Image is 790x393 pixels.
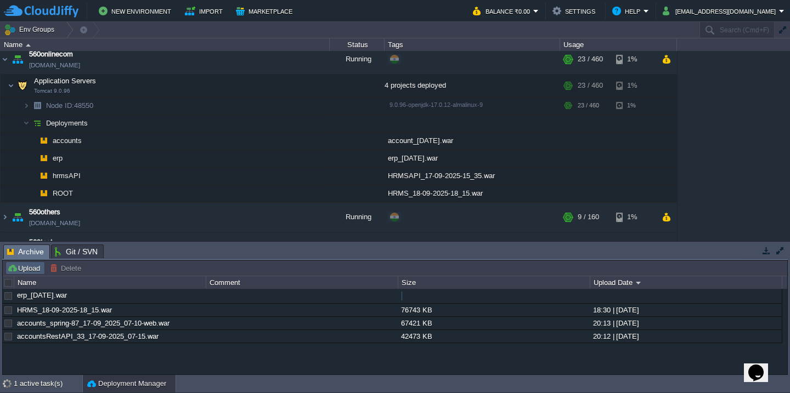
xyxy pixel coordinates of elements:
div: 23 / 460 [578,97,599,114]
div: 67421 KB [398,317,589,329]
div: Running [330,44,385,74]
button: [EMAIL_ADDRESS][DOMAIN_NAME] [663,4,779,18]
div: account_[DATE].war [385,132,560,149]
span: 48550 [45,101,95,110]
div: Comment [207,276,398,289]
img: AMDAwAAAACH5BAEAAAAALAAAAAABAAEAAAICRAEAOw== [30,150,36,167]
div: 20:12 | [DATE] [590,330,781,343]
div: Usage [561,38,676,51]
img: AMDAwAAAACH5BAEAAAAALAAAAAABAAEAAAICRAEAOw== [36,185,52,202]
div: 3 / 16 [578,232,595,262]
div: 1% [616,44,652,74]
a: [DOMAIN_NAME] [29,60,80,71]
div: 20:13 | [DATE] [590,317,781,329]
button: Settings [552,4,599,18]
img: AMDAwAAAACH5BAEAAAAALAAAAAABAAEAAAICRAEAOw== [1,232,9,262]
a: hrmsAPI [52,171,82,180]
a: erp [52,153,64,163]
span: Archive [7,245,44,259]
div: Upload Date [591,276,782,289]
img: AMDAwAAAACH5BAEAAAAALAAAAAABAAEAAAICRAEAOw== [15,75,30,96]
a: ROOT [52,189,75,198]
span: Tomcat 9.0.96 [34,88,70,94]
div: Tags [385,38,560,51]
img: AMDAwAAAACH5BAEAAAAALAAAAAABAAEAAAICRAEAOw== [36,132,52,149]
a: Node ID:48550 [45,101,95,110]
img: AMDAwAAAACH5BAEAAAAALAAAAAABAAEAAAICRAEAOw== [23,97,30,114]
button: New Environment [99,4,174,18]
a: [DOMAIN_NAME] [29,218,80,229]
img: AMDAwAAAACH5BAEAAAAALAAAAAABAAEAAAICRAEAOw== [1,44,9,74]
div: 4 projects deployed [385,75,560,96]
button: Deployment Manager [87,378,166,389]
img: CloudJiffy [4,4,78,18]
div: erp_[DATE].war [385,150,560,167]
span: 9.0.96-openjdk-17.0.12-almalinux-9 [390,101,483,108]
span: Node ID: [46,101,74,110]
div: 1 active task(s) [14,375,82,392]
button: Upload [7,263,43,273]
div: 42473 KB [398,330,589,343]
div: Status [330,38,384,51]
div: Name [1,38,329,51]
img: AMDAwAAAACH5BAEAAAAALAAAAAABAAEAAAICRAEAOw== [10,44,25,74]
div: erp_[DATE].war [14,289,205,301]
button: Help [612,4,644,18]
button: Delete [50,263,84,273]
iframe: chat widget [744,349,779,382]
img: AMDAwAAAACH5BAEAAAAALAAAAAABAAEAAAICRAEAOw== [30,115,45,132]
div: Name [15,276,206,289]
div: 2% [616,232,652,262]
a: 560others [29,207,60,218]
div: Running [330,232,385,262]
button: Import [185,4,226,18]
a: accounts [52,136,83,145]
div: Size [399,276,590,289]
div: 76743 KB [398,304,589,316]
img: AMDAwAAAACH5BAEAAAAALAAAAAABAAEAAAICRAEAOw== [30,167,36,184]
a: HRMS_18-09-2025-18_15.war [17,306,112,314]
div: HRMS_18-09-2025-18_15.war [385,185,560,202]
button: Balance ₹0.00 [473,4,533,18]
span: Application Servers [33,76,98,86]
img: AMDAwAAAACH5BAEAAAAALAAAAAABAAEAAAICRAEAOw== [10,202,25,232]
img: AMDAwAAAACH5BAEAAAAALAAAAAABAAEAAAICRAEAOw== [30,132,36,149]
img: AMDAwAAAACH5BAEAAAAALAAAAAABAAEAAAICRAEAOw== [10,232,25,262]
button: Env Groups [4,22,58,37]
a: Deployments [45,118,89,128]
div: 1% [616,75,652,96]
div: 9 / 160 [578,202,599,232]
a: 560test [29,237,53,248]
div: HRMSAPI_17-09-2025-15_35.war [385,167,560,184]
div: 23 / 460 [578,44,603,74]
img: AMDAwAAAACH5BAEAAAAALAAAAAABAAEAAAICRAEAOw== [30,97,45,114]
img: AMDAwAAAACH5BAEAAAAALAAAAAABAAEAAAICRAEAOw== [1,202,9,232]
img: AMDAwAAAACH5BAEAAAAALAAAAAABAAEAAAICRAEAOw== [36,167,52,184]
img: AMDAwAAAACH5BAEAAAAALAAAAAABAAEAAAICRAEAOw== [8,75,14,96]
div: 1% [616,97,652,114]
a: 560onlinecom [29,49,73,60]
a: accountsRestAPI_33_17-09-2025_07-15.war [17,332,159,340]
img: AMDAwAAAACH5BAEAAAAALAAAAAABAAEAAAICRAEAOw== [26,44,31,47]
a: accounts_spring-87_17-09_2025_07-10-web.war [17,319,170,327]
a: Application ServersTomcat 9.0.96 [33,77,98,85]
div: 23 / 460 [578,75,603,96]
div: Running [330,202,385,232]
button: Marketplace [236,4,296,18]
div: 1% [616,202,652,232]
img: AMDAwAAAACH5BAEAAAAALAAAAAABAAEAAAICRAEAOw== [36,150,52,167]
img: AMDAwAAAACH5BAEAAAAALAAAAAABAAEAAAICRAEAOw== [23,115,30,132]
div: 18:30 | [DATE] [590,304,781,316]
span: Git / SVN [55,245,98,258]
img: AMDAwAAAACH5BAEAAAAALAAAAAABAAEAAAICRAEAOw== [30,185,36,202]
